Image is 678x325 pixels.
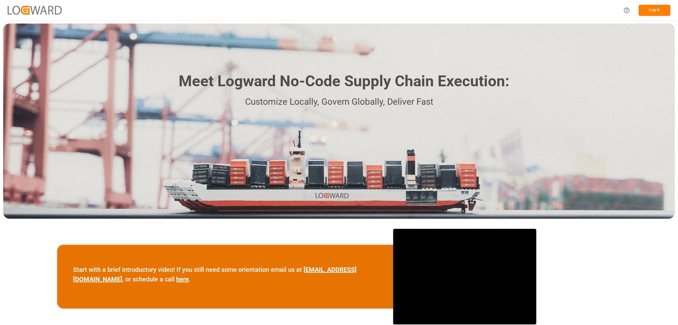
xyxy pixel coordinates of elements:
p: Customize Locally, Govern Globally, Deliver Fast [169,95,509,109]
h1: Meet Logward No-Code Supply Chain Execution: [179,70,509,93]
button: Log In [639,5,670,16]
p: Start with a brief introductory video! If you still need some orientation email us at , or schedu... [73,265,377,284]
img: Logward_new_orange.png [8,6,62,14]
a: [EMAIL_ADDRESS][DOMAIN_NAME] [73,266,357,283]
button: Help Center [620,3,634,18]
a: here [176,275,189,283]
